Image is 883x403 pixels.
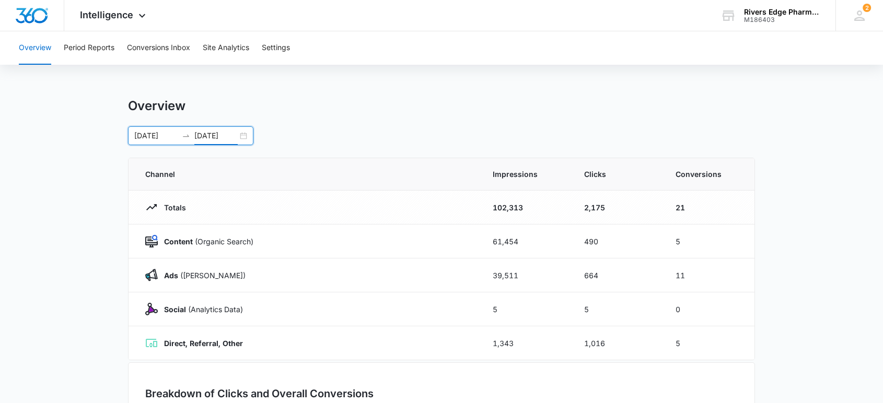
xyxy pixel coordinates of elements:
[480,326,572,360] td: 1,343
[164,237,193,246] strong: Content
[480,191,572,224] td: 102,313
[262,31,290,65] button: Settings
[145,303,158,315] img: Social
[663,326,754,360] td: 5
[480,224,572,258] td: 61,454
[19,31,51,65] button: Overview
[480,258,572,292] td: 39,511
[493,169,559,180] span: Impressions
[64,31,114,65] button: Period Reports
[164,271,178,280] strong: Ads
[128,98,185,114] h1: Overview
[182,132,190,140] span: to
[145,235,158,247] img: Content
[134,130,178,141] input: Start date
[572,258,663,292] td: 664
[145,169,468,180] span: Channel
[863,4,871,12] div: notifications count
[164,305,186,314] strong: Social
[572,326,663,360] td: 1,016
[663,258,754,292] td: 11
[663,224,754,258] td: 5
[80,9,133,20] span: Intelligence
[744,8,820,16] div: account name
[572,292,663,326] td: 5
[145,386,374,401] h3: Breakdown of Clicks and Overall Conversions
[863,4,871,12] span: 2
[744,16,820,23] div: account id
[663,191,754,224] td: 21
[158,304,243,315] p: (Analytics Data)
[158,236,253,247] p: (Organic Search)
[584,169,650,180] span: Clicks
[194,130,238,141] input: End date
[145,269,158,281] img: Ads
[158,270,246,281] p: ([PERSON_NAME])
[663,292,754,326] td: 0
[676,169,738,180] span: Conversions
[203,31,249,65] button: Site Analytics
[572,191,663,224] td: 2,175
[158,202,186,213] p: Totals
[572,224,663,258] td: 490
[182,132,190,140] span: swap-right
[164,339,243,348] strong: Direct, Referral, Other
[127,31,190,65] button: Conversions Inbox
[480,292,572,326] td: 5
